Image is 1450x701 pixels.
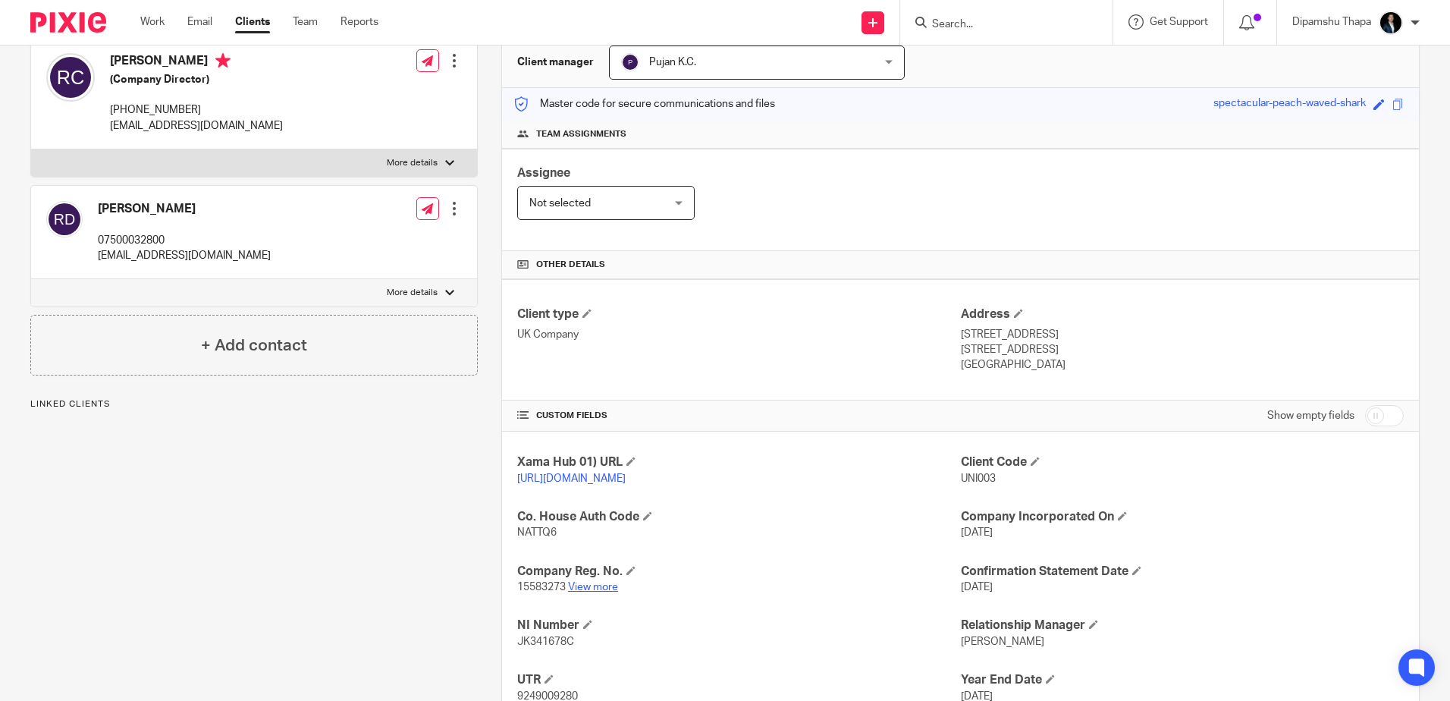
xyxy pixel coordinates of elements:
[235,14,270,30] a: Clients
[517,167,570,179] span: Assignee
[517,672,960,688] h4: UTR
[30,12,106,33] img: Pixie
[187,14,212,30] a: Email
[961,306,1404,322] h4: Address
[517,327,960,342] p: UK Company
[513,96,775,112] p: Master code for secure communications and files
[387,157,438,169] p: More details
[961,327,1404,342] p: [STREET_ADDRESS]
[536,128,626,140] span: Team assignments
[517,410,960,422] h4: CUSTOM FIELDS
[46,201,83,237] img: svg%3E
[201,334,307,357] h4: + Add contact
[1292,14,1371,30] p: Dipamshu Thapa
[215,53,231,68] i: Primary
[140,14,165,30] a: Work
[517,454,960,470] h4: Xama Hub 01) URL
[293,14,318,30] a: Team
[517,564,960,580] h4: Company Reg. No.
[30,398,478,410] p: Linked clients
[110,72,283,87] h5: (Company Director)
[98,233,271,248] p: 07500032800
[110,53,283,72] h4: [PERSON_NAME]
[387,287,438,299] p: More details
[621,53,639,71] img: svg%3E
[961,637,1044,647] span: [PERSON_NAME]
[649,57,696,68] span: Pujan K.C.
[110,102,283,118] p: [PHONE_NUMBER]
[517,582,566,593] span: 15583273
[961,527,993,538] span: [DATE]
[568,582,618,593] a: View more
[517,473,626,484] a: [URL][DOMAIN_NAME]
[1379,11,1403,35] img: Image.jfif
[1213,96,1366,113] div: spectacular-peach-waved-shark
[536,259,605,271] span: Other details
[1150,17,1208,27] span: Get Support
[961,672,1404,688] h4: Year End Date
[517,509,960,525] h4: Co. House Auth Code
[98,248,271,263] p: [EMAIL_ADDRESS][DOMAIN_NAME]
[517,306,960,322] h4: Client type
[341,14,378,30] a: Reports
[46,53,95,102] img: svg%3E
[529,198,591,209] span: Not selected
[961,618,1404,633] h4: Relationship Manager
[961,473,996,484] span: UNI003
[961,564,1404,580] h4: Confirmation Statement Date
[110,118,283,134] p: [EMAIL_ADDRESS][DOMAIN_NAME]
[961,509,1404,525] h4: Company Incorporated On
[1267,408,1354,423] label: Show empty fields
[517,55,594,70] h3: Client manager
[517,527,557,538] span: NATTQ6
[961,357,1404,373] p: [GEOGRAPHIC_DATA]
[961,582,993,593] span: [DATE]
[931,18,1067,32] input: Search
[961,342,1404,357] p: [STREET_ADDRESS]
[517,637,574,647] span: JK341678C
[98,201,271,217] h4: [PERSON_NAME]
[517,618,960,633] h4: NI Number
[961,454,1404,470] h4: Client Code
